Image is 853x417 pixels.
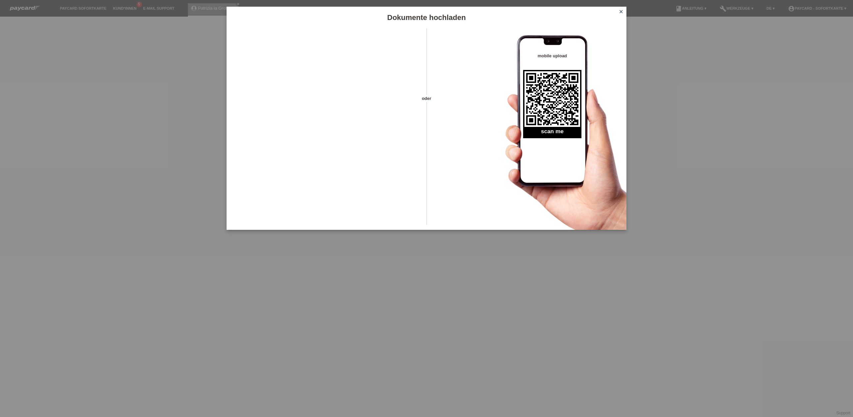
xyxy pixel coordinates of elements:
[237,45,415,211] iframe: Upload
[523,128,581,138] h2: scan me
[523,53,581,58] h4: mobile upload
[618,9,624,14] i: close
[227,13,626,22] h1: Dokumente hochladen
[415,95,438,102] span: oder
[617,8,625,16] a: close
